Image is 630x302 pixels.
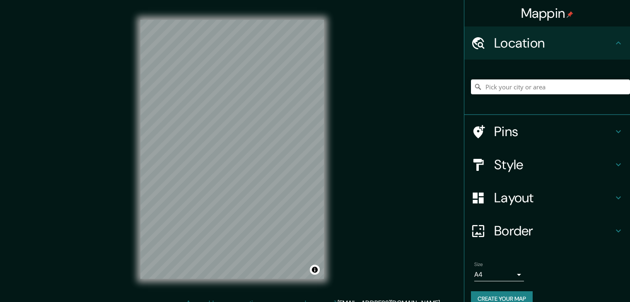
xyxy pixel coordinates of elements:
div: Border [464,214,630,247]
h4: Mappin [521,5,574,22]
div: Location [464,26,630,60]
div: Style [464,148,630,181]
div: Layout [464,181,630,214]
input: Pick your city or area [471,79,630,94]
h4: Layout [494,189,613,206]
button: Toggle attribution [310,265,320,275]
label: Size [474,261,483,268]
h4: Border [494,223,613,239]
div: A4 [474,268,524,281]
canvas: Map [140,20,324,279]
h4: Style [494,156,613,173]
h4: Location [494,35,613,51]
img: pin-icon.png [567,11,573,18]
div: Pins [464,115,630,148]
h4: Pins [494,123,613,140]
